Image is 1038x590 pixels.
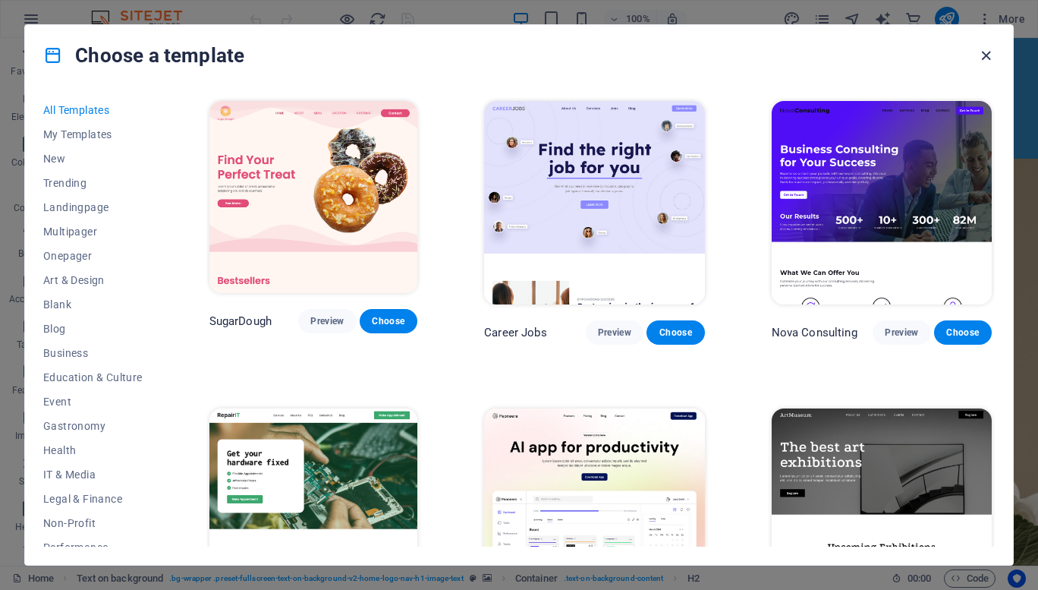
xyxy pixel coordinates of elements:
button: IT & Media [43,462,143,487]
button: Performance [43,535,143,560]
span: Choose [372,315,405,327]
span: Event [43,396,143,408]
span: Landingpage [43,201,143,213]
span: Performance [43,541,143,554]
span: Multipager [43,226,143,238]
button: Art & Design [43,268,143,292]
button: Preview [298,309,356,333]
span: My Templates [43,128,143,140]
button: Blank [43,292,143,317]
button: Business [43,341,143,365]
button: 1 [35,489,54,493]
span: New [43,153,143,165]
h4: Choose a template [43,43,244,68]
button: Non-Profit [43,511,143,535]
button: Onepager [43,244,143,268]
button: Preview [873,320,930,345]
button: Multipager [43,219,143,244]
button: Event [43,390,143,414]
span: All Templates [43,104,143,116]
img: Nova Consulting [772,101,992,304]
span: Preview [310,315,344,327]
span: Non-Profit [43,517,143,529]
button: Blog [43,317,143,341]
p: Career Jobs [484,325,547,340]
span: Choose [946,327,980,339]
span: Art & Design [43,274,143,286]
span: Education & Culture [43,371,143,383]
span: Blog [43,323,143,335]
span: Health [43,444,143,456]
button: Legal & Finance [43,487,143,511]
span: IT & Media [43,469,143,481]
button: New [43,147,143,171]
img: Career Jobs [484,101,704,304]
button: Choose [360,309,417,333]
button: Gastronomy [43,414,143,438]
span: Choose [659,327,692,339]
button: 2 [35,507,54,511]
span: Gastronomy [43,420,143,432]
button: My Templates [43,122,143,147]
button: 3 [35,525,54,529]
button: Trending [43,171,143,195]
button: Choose [934,320,992,345]
button: All Templates [43,98,143,122]
img: SugarDough [209,101,418,293]
button: Health [43,438,143,462]
span: Business [43,347,143,359]
button: Landingpage [43,195,143,219]
button: Choose [646,320,704,345]
span: Trending [43,177,143,189]
span: Legal & Finance [43,493,143,505]
p: Nova Consulting [772,325,857,340]
span: Onepager [43,250,143,262]
p: SugarDough [209,314,272,329]
span: Blank [43,298,143,311]
span: Preview [598,327,631,339]
button: Education & Culture [43,365,143,390]
button: Preview [586,320,643,345]
span: Preview [885,327,918,339]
